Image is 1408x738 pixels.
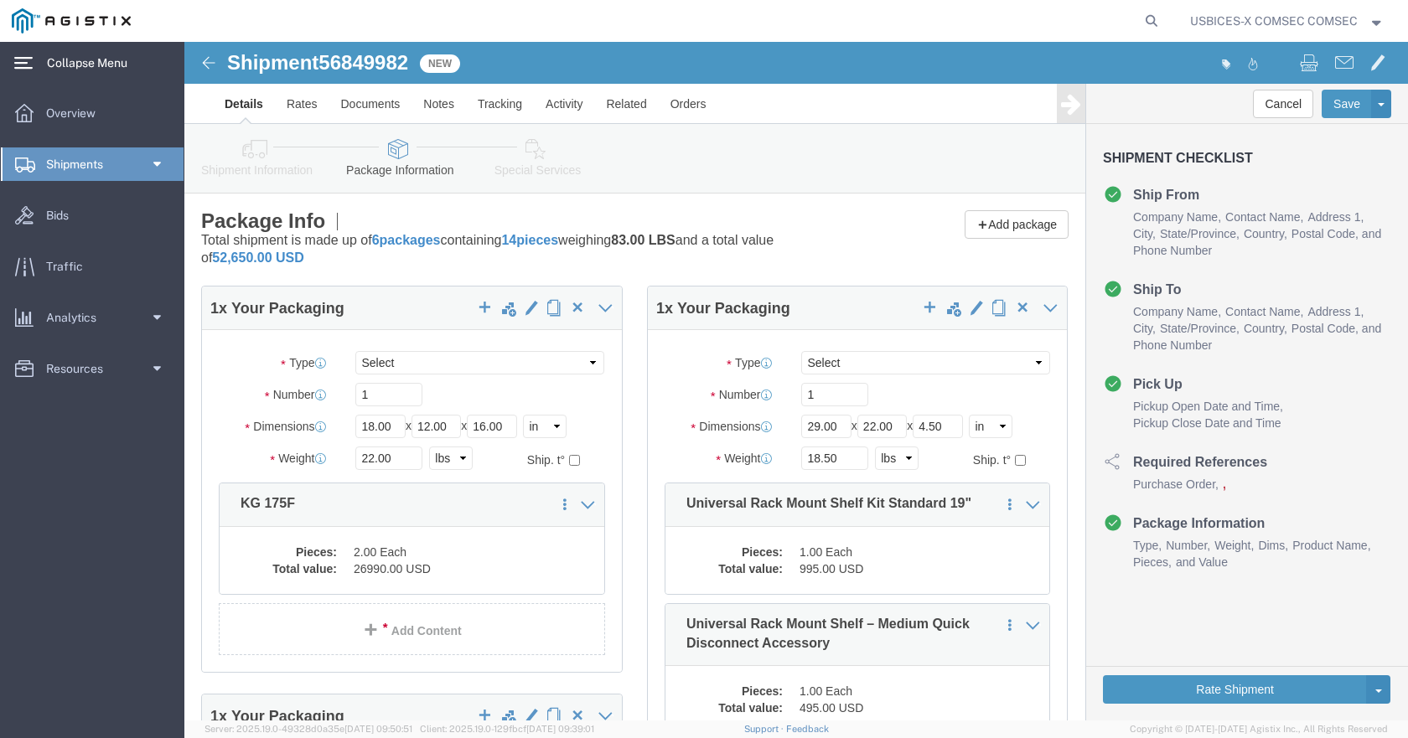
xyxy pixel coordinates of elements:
a: Overview [1,96,184,130]
span: Bids [46,199,80,232]
span: [DATE] 09:39:01 [526,724,594,734]
span: Traffic [46,250,95,283]
span: Shipments [46,147,115,181]
button: USBICES-X COMSEC COMSEC [1189,11,1385,31]
span: Copyright © [DATE]-[DATE] Agistix Inc., All Rights Reserved [1130,722,1388,736]
a: Analytics [1,301,184,334]
span: Collapse Menu [47,46,139,80]
span: Analytics [46,301,108,334]
span: USBICES-X COMSEC COMSEC [1190,12,1358,30]
a: Resources [1,352,184,385]
a: Support [744,724,786,734]
img: logo [12,8,131,34]
a: Bids [1,199,184,232]
a: Feedback [786,724,829,734]
iframe: FS Legacy Container [184,42,1408,720]
span: [DATE] 09:50:51 [344,724,412,734]
span: Overview [46,96,107,130]
span: Server: 2025.19.0-49328d0a35e [204,724,412,734]
a: Shipments [1,147,184,181]
span: Resources [46,352,115,385]
a: Traffic [1,250,184,283]
span: Client: 2025.19.0-129fbcf [420,724,594,734]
